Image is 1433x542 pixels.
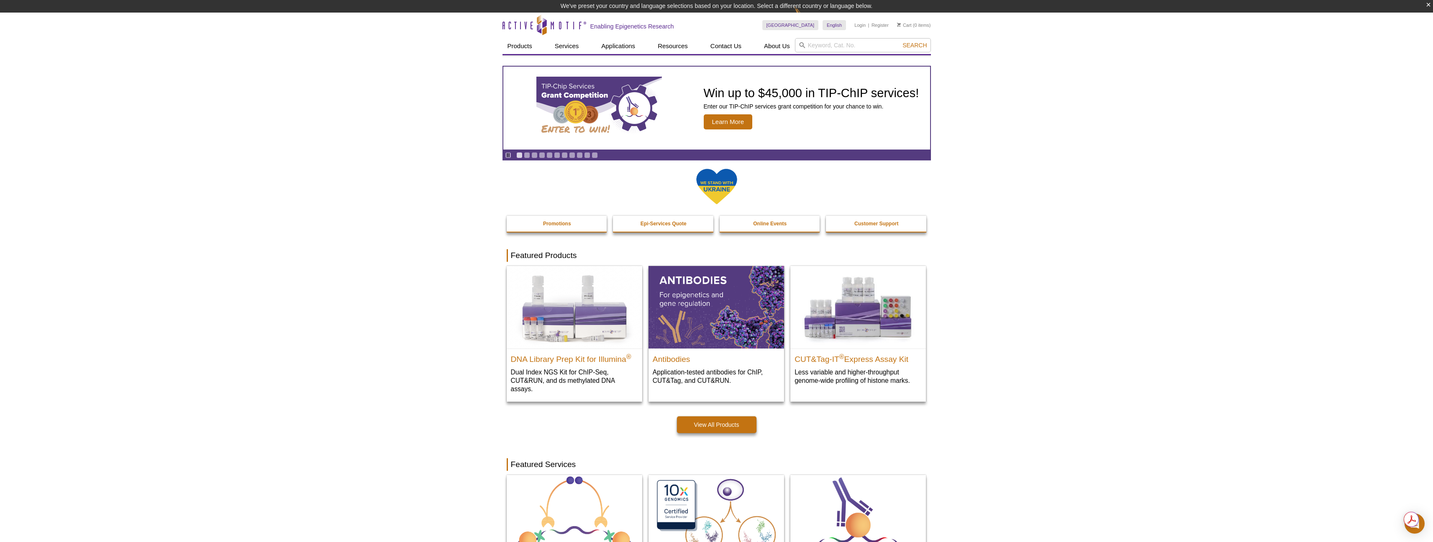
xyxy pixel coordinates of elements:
img: TIP-ChIP Services Grant Competition [536,77,662,139]
p: Application-tested antibodies for ChIP, CUT&Tag, and CUT&RUN. [653,368,780,385]
sup: ® [626,353,631,360]
img: All Antibodies [649,266,784,348]
h2: Featured Services [507,458,927,471]
input: Keyword, Cat. No. [795,38,931,52]
a: Go to slide 1 [516,152,523,158]
img: We Stand With Ukraine [696,168,738,205]
img: Change Here [795,6,817,26]
a: Promotions [507,216,608,232]
a: View All Products [677,416,756,433]
strong: Online Events [753,221,787,227]
a: Customer Support [826,216,927,232]
sup: ® [839,353,844,360]
li: (0 items) [897,20,931,30]
a: Applications [596,38,640,54]
a: Cart [897,22,912,28]
span: Learn More [704,114,753,129]
article: TIP-ChIP Services Grant Competition [503,67,930,150]
a: TIP-ChIP Services Grant Competition Win up to $45,000 in TIP-ChIP services! Enter our TIP-ChIP se... [503,67,930,150]
a: Go to slide 5 [546,152,553,158]
h2: Enabling Epigenetics Research [590,23,674,30]
a: CUT&Tag-IT® Express Assay Kit CUT&Tag-IT®Express Assay Kit Less variable and higher-throughput ge... [790,266,926,393]
li: | [868,20,869,30]
a: Go to slide 9 [577,152,583,158]
a: Toggle autoplay [505,152,511,158]
a: Resources [653,38,693,54]
a: DNA Library Prep Kit for Illumina DNA Library Prep Kit for Illumina® Dual Index NGS Kit for ChIP-... [507,266,642,401]
a: Login [854,22,866,28]
p: Dual Index NGS Kit for ChIP-Seq, CUT&RUN, and ds methylated DNA assays. [511,368,638,393]
p: Enter our TIP-ChIP services grant competition for your chance to win. [704,103,919,110]
img: CUT&Tag-IT® Express Assay Kit [790,266,926,348]
a: Online Events [720,216,821,232]
a: Contact Us [705,38,746,54]
h2: Antibodies [653,351,780,364]
h2: Win up to $45,000 in TIP-ChIP services! [704,87,919,99]
img: DNA Library Prep Kit for Illumina [507,266,642,348]
a: Go to slide 6 [554,152,560,158]
a: Epi-Services Quote [613,216,714,232]
strong: Promotions [543,221,571,227]
a: Go to slide 8 [569,152,575,158]
span: Search [902,42,927,49]
a: Go to slide 7 [561,152,568,158]
button: Search [900,41,929,49]
a: English [823,20,846,30]
a: All Antibodies Antibodies Application-tested antibodies for ChIP, CUT&Tag, and CUT&RUN. [649,266,784,393]
a: Go to slide 3 [531,152,538,158]
a: Products [502,38,537,54]
h2: CUT&Tag-IT Express Assay Kit [795,351,922,364]
a: [GEOGRAPHIC_DATA] [762,20,819,30]
a: Go to slide 11 [592,152,598,158]
h2: Featured Products [507,249,927,262]
h2: DNA Library Prep Kit for Illumina [511,351,638,364]
a: Go to slide 10 [584,152,590,158]
a: Go to slide 4 [539,152,545,158]
a: Services [550,38,584,54]
strong: Epi-Services Quote [641,221,687,227]
p: Less variable and higher-throughput genome-wide profiling of histone marks​. [795,368,922,385]
img: Your Cart [897,23,901,27]
a: About Us [759,38,795,54]
a: Register [872,22,889,28]
a: Go to slide 2 [524,152,530,158]
strong: Customer Support [854,221,898,227]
